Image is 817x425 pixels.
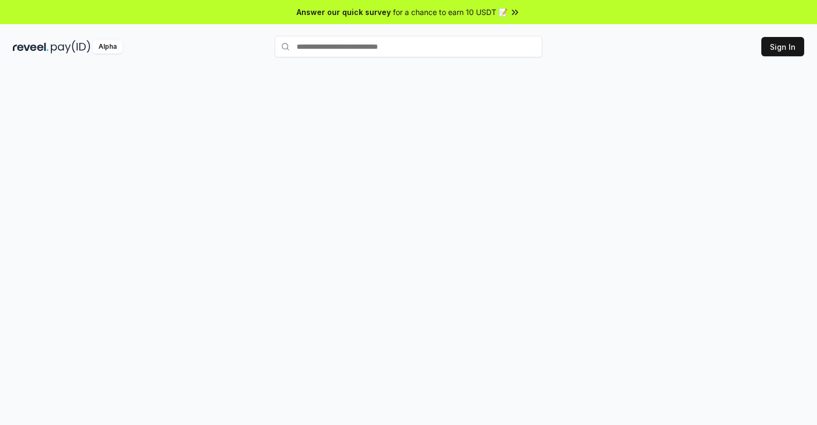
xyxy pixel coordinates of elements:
[761,37,804,56] button: Sign In
[393,6,508,18] span: for a chance to earn 10 USDT 📝
[51,40,90,54] img: pay_id
[93,40,123,54] div: Alpha
[13,40,49,54] img: reveel_dark
[297,6,391,18] span: Answer our quick survey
